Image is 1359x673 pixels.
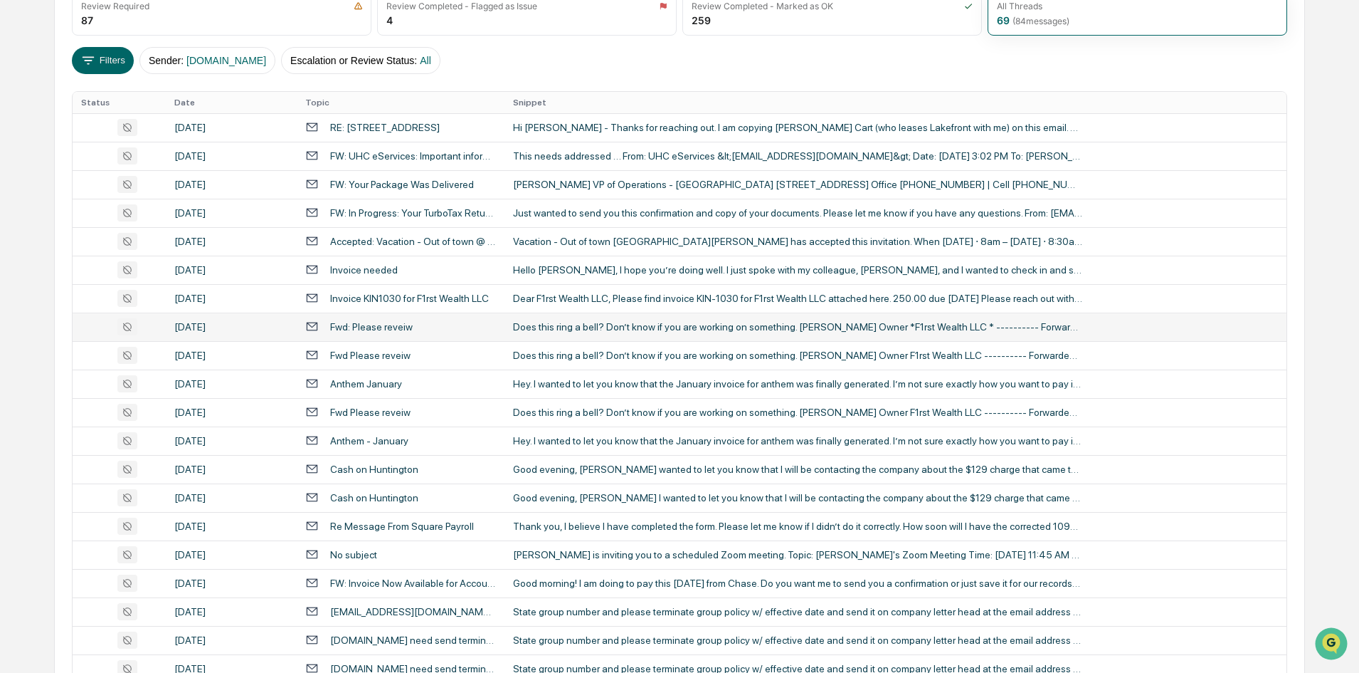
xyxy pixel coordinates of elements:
[513,179,1082,190] div: [PERSON_NAME] VP of Operations - [GEOGRAPHIC_DATA] [STREET_ADDRESS] Office [PHONE_NUMBER] | Cell ...
[97,174,182,199] a: 🗄️Attestations
[297,92,504,113] th: Topic
[513,321,1082,333] div: Does this ring a bell? Don’t know if you are working on something. [PERSON_NAME] Owner *F1rst Wea...
[174,407,288,418] div: [DATE]
[142,241,172,252] span: Pylon
[330,521,474,532] div: Re Message From Square Payroll
[174,321,288,333] div: [DATE]
[659,1,667,11] img: icon
[174,122,288,133] div: [DATE]
[174,264,288,276] div: [DATE]
[513,122,1082,133] div: Hi [PERSON_NAME] - Thanks for reaching out. I am copying [PERSON_NAME] Cart (who leases Lakefront...
[174,549,288,560] div: [DATE]
[513,293,1082,304] div: Dear F1rst Wealth LLC, Please find invoice KIN-1030 for F1rst Wealth LLC attached here. 250.00 du...
[174,378,288,390] div: [DATE]
[174,606,288,617] div: [DATE]
[997,1,1042,11] div: All Threads
[174,207,288,219] div: [DATE]
[513,407,1082,418] div: Does this ring a bell? Don’t know if you are working on something. [PERSON_NAME] Owner F1rst Weal...
[48,109,233,123] div: Start new chat
[14,208,26,219] div: 🔎
[174,578,288,589] div: [DATE]
[330,578,496,589] div: FW: Invoice Now Available for Account Jxxx0K
[330,293,489,304] div: Invoice KIN1030 for F1rst Wealth LLC
[513,150,1082,162] div: This needs addressed … From: UHC eServices &lt;[EMAIL_ADDRESS][DOMAIN_NAME]&gt; Date: [DATE] 3:02...
[330,549,377,560] div: No subject
[14,30,259,53] p: How can we help?
[81,1,149,11] div: Review Required
[103,181,115,192] div: 🗄️
[504,92,1286,113] th: Snippet
[330,150,496,162] div: FW: UHC eServices: Important information about your Account
[330,435,408,447] div: Anthem - January
[281,47,440,74] button: Escalation or Review Status:All
[242,113,259,130] button: Start new chat
[330,321,413,333] div: Fwd: Please reveiw
[14,181,26,192] div: 🖐️
[174,464,288,475] div: [DATE]
[330,264,398,276] div: Invoice needed
[330,407,411,418] div: Fwd Please reveiw
[330,606,496,617] div: [EMAIL_ADDRESS][DOMAIN_NAME] need send terminate letter for anthem.
[513,549,1082,560] div: [PERSON_NAME] is inviting you to a scheduled Zoom meeting. Topic: [PERSON_NAME]'s Zoom Meeting Ti...
[28,179,92,194] span: Preclearance
[330,236,496,247] div: Accepted: Vacation - Out of town @ [DATE] 8am - [DATE] 8:30am (EDT) ([PERSON_NAME][EMAIL_ADDRESS]...
[72,47,134,74] button: Filters
[9,174,97,199] a: 🖐️Preclearance
[692,14,711,26] div: 259
[174,179,288,190] div: [DATE]
[330,122,440,133] div: RE: [STREET_ADDRESS]
[37,65,235,80] input: Clear
[513,635,1082,646] div: State group number and please terminate group policy w/ effective date and send it on company let...
[330,350,411,361] div: Fwd Please reveiw
[139,47,275,74] button: Sender:[DOMAIN_NAME]
[513,435,1082,447] div: Hey. I wanted to let you know that the January invoice for anthem was finally generated. I’m not ...
[513,264,1082,276] div: Hello [PERSON_NAME], I hope you’re doing well. I just spoke with my colleague, [PERSON_NAME], and...
[330,492,418,504] div: Cash on Huntington
[174,635,288,646] div: [DATE]
[174,293,288,304] div: [DATE]
[1313,626,1352,664] iframe: Open customer support
[174,350,288,361] div: [DATE]
[513,492,1082,504] div: Good evening, [PERSON_NAME] I wanted to let you know that I will be contacting the company about ...
[174,150,288,162] div: [DATE]
[330,464,418,475] div: Cash on Huntington
[386,14,393,26] div: 4
[420,55,431,66] span: All
[354,1,363,11] img: icon
[174,435,288,447] div: [DATE]
[513,578,1082,589] div: Good morning! I am doing to pay this [DATE] from Chase. Do you want me to send you a confirmation...
[513,236,1082,247] div: Vacation - Out of town [GEOGRAPHIC_DATA][PERSON_NAME] has accepted this invitation. When [DATE] ⋅...
[513,378,1082,390] div: Hey. I wanted to let you know that the January invoice for anthem was finally generated. I’m not ...
[166,92,297,113] th: Date
[964,1,973,11] img: icon
[513,521,1082,532] div: Thank you, I believe I have completed the form. Please let me know if I didn’t do it correctly. H...
[174,236,288,247] div: [DATE]
[513,207,1082,219] div: Just wanted to send you this confirmation and copy of your documents. Please let me know if you h...
[81,14,93,26] div: 87
[186,55,266,66] span: [DOMAIN_NAME]
[9,201,95,226] a: 🔎Data Lookup
[386,1,537,11] div: Review Completed - Flagged as Issue
[330,378,402,390] div: Anthem January
[1012,16,1069,26] span: ( 84 messages)
[330,207,496,219] div: FW: In Progress: Your TurboTax Return Status
[14,109,40,135] img: 1746055101610-c473b297-6a78-478c-a979-82029cc54cd1
[174,521,288,532] div: [DATE]
[513,350,1082,361] div: Does this ring a bell? Don’t know if you are working on something. [PERSON_NAME] Owner F1rst Weal...
[117,179,176,194] span: Attestations
[48,123,180,135] div: We're available if you need us!
[174,492,288,504] div: [DATE]
[100,241,172,252] a: Powered byPylon
[330,179,474,190] div: FW: Your Package Was Delivered
[692,1,833,11] div: Review Completed - Marked as OK
[28,207,90,221] span: Data Lookup
[73,92,165,113] th: Status
[330,635,496,646] div: [DOMAIN_NAME] need send terminate letter for anthem.
[997,14,1069,26] div: 69
[513,606,1082,617] div: State group number and please terminate group policy w/ effective date and send it on company let...
[513,464,1082,475] div: Good evening, [PERSON_NAME] wanted to let you know that I will be contacting the company about th...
